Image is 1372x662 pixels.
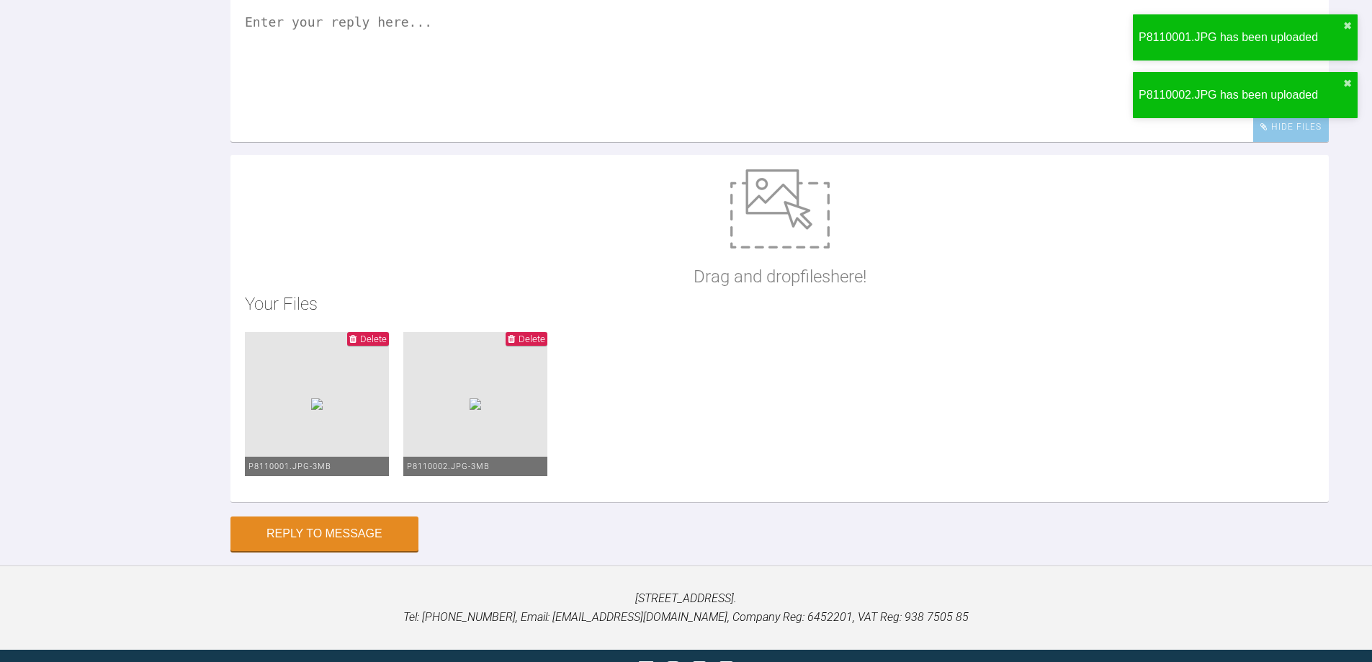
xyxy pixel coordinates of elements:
[311,398,323,410] img: 9c47ccc0-186e-45dd-b819-ae08107236cc
[1139,28,1343,47] div: P8110001.JPG has been uploaded
[694,263,866,290] p: Drag and drop files here!
[360,334,387,344] span: Delete
[248,462,331,471] span: P8110001.JPG - 3MB
[23,589,1349,626] p: [STREET_ADDRESS]. Tel: [PHONE_NUMBER], Email: [EMAIL_ADDRESS][DOMAIN_NAME], Company Reg: 6452201,...
[1343,78,1352,89] button: close
[407,462,490,471] span: P8110002.JPG - 3MB
[470,398,481,410] img: 0a3b7322-42a3-4908-b765-c8f1580c380d
[519,334,545,344] span: Delete
[245,290,1314,318] h2: Your Files
[1343,20,1352,32] button: close
[1139,86,1343,104] div: P8110002.JPG has been uploaded
[230,516,418,551] button: Reply to Message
